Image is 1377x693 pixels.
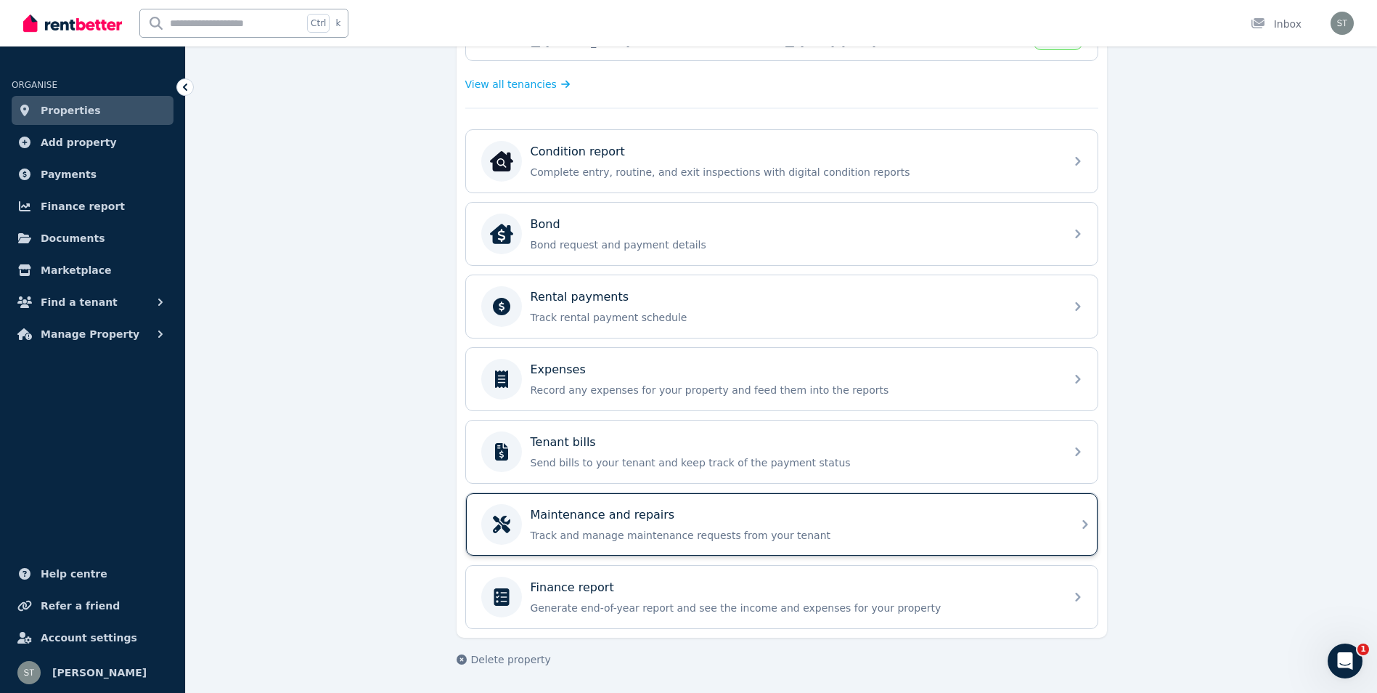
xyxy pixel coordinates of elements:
[531,238,1056,252] p: Bond request and payment details
[41,230,105,247] span: Documents
[531,143,625,161] p: Condition report
[41,565,107,583] span: Help centre
[531,383,1056,397] p: Record any expenses for your property and feed them into the reports
[466,493,1098,556] a: Maintenance and repairsTrack and manage maintenance requests from your tenant
[12,224,173,253] a: Documents
[466,275,1098,338] a: Rental paymentsTrack rental payment schedule
[531,455,1056,470] p: Send bills to your tenant and keep track of the payment status
[466,203,1098,265] a: BondBondBond request and payment details
[12,288,173,317] button: Find a tenant
[12,128,173,157] a: Add property
[41,262,111,279] span: Marketplace
[531,310,1056,325] p: Track rental payment schedule
[12,160,173,189] a: Payments
[457,652,551,667] button: Delete property
[307,14,330,33] span: Ctrl
[1357,644,1369,655] span: 1
[41,629,137,647] span: Account settings
[12,559,173,588] a: Help centre
[531,361,586,378] p: Expenses
[466,348,1098,410] a: ExpensesRecord any expenses for your property and feed them into the reports
[1251,17,1302,31] div: Inbox
[466,421,1098,483] a: Tenant billsSend bills to your tenant and keep track of the payment status
[52,664,147,681] span: [PERSON_NAME]
[531,506,675,524] p: Maintenance and repairs
[465,77,571,92] a: View all tenancies
[466,130,1098,192] a: Condition reportCondition reportComplete entry, routine, and exit inspections with digital condit...
[41,325,139,343] span: Manage Property
[335,17,340,29] span: k
[1331,12,1354,35] img: Sonya Tierney
[531,434,596,451] p: Tenant bills
[41,198,125,215] span: Finance report
[41,293,118,311] span: Find a tenant
[531,216,560,233] p: Bond
[17,661,41,684] img: Sonya Tierney
[531,528,1056,543] p: Track and manage maintenance requests from your tenant
[12,256,173,285] a: Marketplace
[531,579,614,596] p: Finance report
[531,165,1056,179] p: Complete entry, routine, and exit inspections with digital condition reports
[531,288,629,306] p: Rental payments
[466,566,1098,628] a: Finance reportGenerate end-of-year report and see the income and expenses for your property
[41,166,97,183] span: Payments
[41,134,117,151] span: Add property
[12,96,173,125] a: Properties
[1328,644,1362,678] iframe: Intercom live chat
[471,652,551,667] span: Delete property
[12,623,173,652] a: Account settings
[465,77,557,92] span: View all tenancies
[490,150,513,173] img: Condition report
[12,192,173,221] a: Finance report
[12,80,57,90] span: ORGANISE
[12,591,173,620] a: Refer a friend
[490,222,513,246] img: Bond
[531,601,1056,615] p: Generate end-of-year report and see the income and expenses for your property
[23,12,122,34] img: RentBetter
[41,597,120,615] span: Refer a friend
[41,102,101,119] span: Properties
[12,320,173,349] button: Manage Property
